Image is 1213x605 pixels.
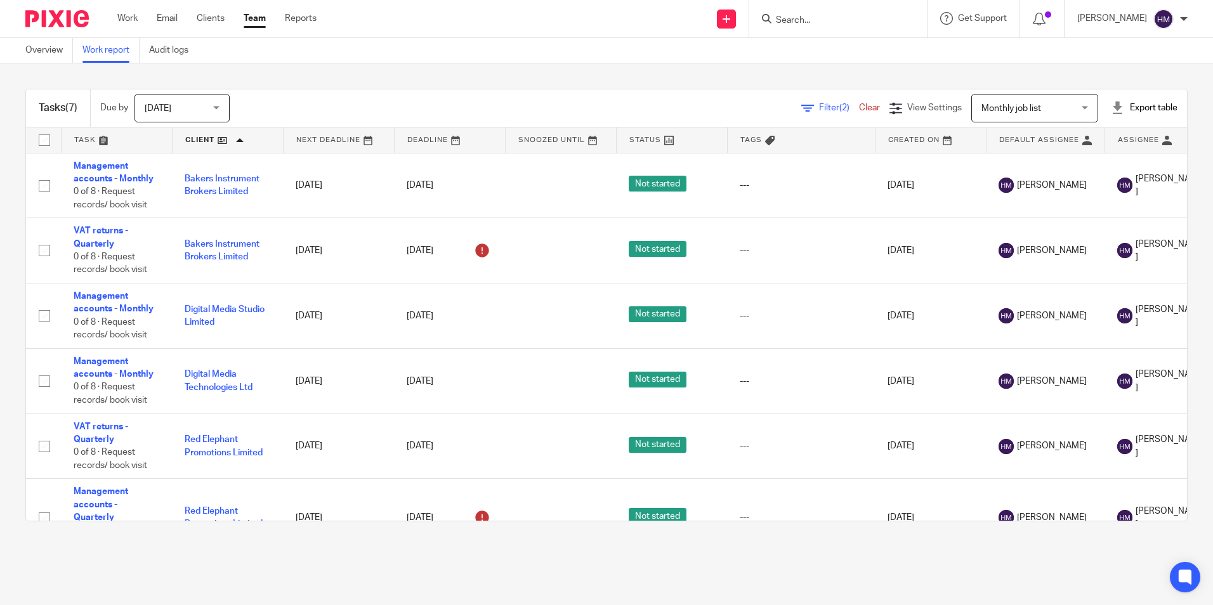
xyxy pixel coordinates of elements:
[1153,9,1174,29] img: svg%3E
[999,374,1014,389] img: svg%3E
[1017,244,1087,257] span: [PERSON_NAME]
[999,243,1014,258] img: svg%3E
[1017,179,1087,192] span: [PERSON_NAME]
[839,103,849,112] span: (2)
[775,15,889,27] input: Search
[999,439,1014,454] img: svg%3E
[244,12,266,25] a: Team
[875,218,986,283] td: [DATE]
[185,305,265,327] a: Digital Media Studio Limited
[74,226,128,248] a: VAT returns - Quarterly
[185,370,252,391] a: Digital Media Technologies Ltd
[145,104,171,113] span: [DATE]
[74,318,147,340] span: 0 of 8 · Request records/ book visit
[875,413,986,479] td: [DATE]
[74,422,128,444] a: VAT returns - Quarterly
[1117,178,1132,193] img: svg%3E
[74,292,154,313] a: Management accounts - Monthly
[1117,439,1132,454] img: svg%3E
[629,306,686,322] span: Not started
[117,12,138,25] a: Work
[283,479,394,557] td: [DATE]
[740,179,862,192] div: ---
[25,10,89,27] img: Pixie
[629,176,686,192] span: Not started
[740,136,762,143] span: Tags
[875,283,986,349] td: [DATE]
[74,162,154,183] a: Management accounts - Monthly
[875,479,986,557] td: [DATE]
[1117,243,1132,258] img: svg%3E
[283,413,394,479] td: [DATE]
[875,153,986,218] td: [DATE]
[283,283,394,349] td: [DATE]
[740,244,862,257] div: ---
[65,103,77,113] span: (7)
[1136,238,1203,264] span: [PERSON_NAME]
[285,12,317,25] a: Reports
[981,104,1041,113] span: Monthly job list
[1117,374,1132,389] img: svg%3E
[157,12,178,25] a: Email
[629,241,686,257] span: Not started
[407,375,492,387] div: [DATE]
[1136,505,1203,531] span: [PERSON_NAME]
[25,38,73,63] a: Overview
[629,508,686,524] span: Not started
[740,375,862,387] div: ---
[1136,433,1203,459] span: [PERSON_NAME]
[875,348,986,413] td: [DATE]
[74,487,128,522] a: Management accounts - Quarterly
[39,101,77,115] h1: Tasks
[74,357,154,379] a: Management accounts - Monthly
[1017,439,1087,452] span: [PERSON_NAME]
[819,103,859,112] span: Filter
[82,38,140,63] a: Work report
[100,101,128,114] p: Due by
[1136,368,1203,394] span: [PERSON_NAME]
[629,437,686,453] span: Not started
[283,348,394,413] td: [DATE]
[185,240,259,261] a: Bakers Instrument Brokers Limited
[999,510,1014,525] img: svg%3E
[185,174,259,196] a: Bakers Instrument Brokers Limited
[407,179,492,192] div: [DATE]
[407,309,492,322] div: [DATE]
[407,507,492,528] div: [DATE]
[999,178,1014,193] img: svg%3E
[999,308,1014,323] img: svg%3E
[1077,12,1147,25] p: [PERSON_NAME]
[1117,510,1132,525] img: svg%3E
[74,448,147,471] span: 0 of 8 · Request records/ book visit
[1017,511,1087,524] span: [PERSON_NAME]
[1017,309,1087,322] span: [PERSON_NAME]
[407,240,492,261] div: [DATE]
[197,12,225,25] a: Clients
[1136,172,1203,198] span: [PERSON_NAME]
[859,103,880,112] a: Clear
[74,383,147,405] span: 0 of 8 · Request records/ book visit
[283,218,394,283] td: [DATE]
[1017,375,1087,387] span: [PERSON_NAME]
[74,252,147,275] span: 0 of 8 · Request records/ book visit
[907,103,962,112] span: View Settings
[1136,303,1203,329] span: [PERSON_NAME]
[1111,101,1177,114] div: Export table
[958,14,1007,23] span: Get Support
[185,507,263,528] a: Red Elephant Promotions Limited
[74,187,147,209] span: 0 of 8 · Request records/ book visit
[283,153,394,218] td: [DATE]
[407,439,492,452] div: [DATE]
[185,435,263,457] a: Red Elephant Promotions Limited
[740,511,862,524] div: ---
[1117,308,1132,323] img: svg%3E
[740,439,862,452] div: ---
[740,309,862,322] div: ---
[149,38,198,63] a: Audit logs
[629,372,686,387] span: Not started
